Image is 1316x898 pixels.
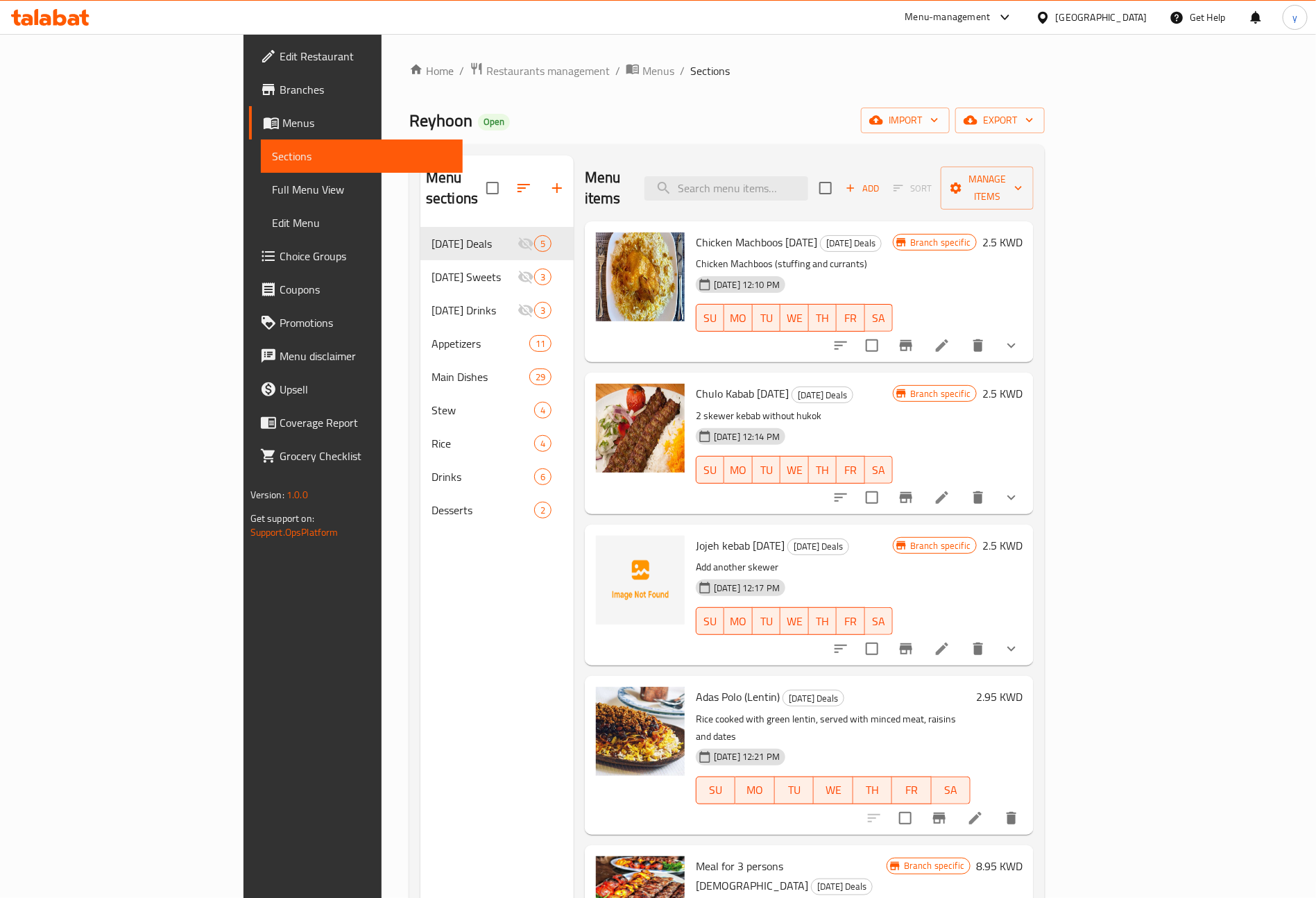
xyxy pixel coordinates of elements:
svg: Inactive section [518,302,534,319]
a: Edit menu item [967,810,984,827]
span: Main Dishes [431,368,529,385]
li: / [680,62,685,79]
span: TU [758,308,775,328]
span: [DATE] Sweets [431,269,518,285]
button: FR [837,607,864,635]
a: Menu disclaimer [249,339,463,373]
button: WE [780,607,808,635]
a: Edit menu item [934,489,950,506]
span: Upsell [280,381,452,398]
span: Select all sections [478,173,507,203]
a: Coupons [249,273,463,306]
button: SA [865,456,893,484]
li: / [615,62,620,79]
span: MO [730,611,746,632]
span: Adas Polo (Lentin) [696,686,780,707]
span: SA [871,308,887,328]
div: Ramadan Deals [820,235,882,252]
button: Branch-specific-item [889,329,923,362]
span: Promotions [280,314,452,331]
span: Rice [431,435,534,452]
a: Edit menu item [934,641,950,657]
div: Ramadan Deals [783,690,844,706]
span: Select to update [857,483,887,512]
span: FR [842,308,859,328]
a: Coverage Report [249,406,463,439]
button: export [955,108,1045,133]
div: [DATE] Deals5 [420,227,574,260]
span: 2 [535,504,551,517]
span: 29 [530,371,551,384]
span: import [872,112,939,129]
button: SU [696,607,724,635]
span: WE [819,780,847,800]
span: MO [730,308,746,328]
div: Stew4 [420,393,574,427]
span: Reyhoon [409,105,472,136]
span: TU [758,460,775,480]
span: 6 [535,471,551,484]
span: 3 [535,304,551,317]
span: Select to update [857,634,887,663]
span: [DATE] Deals [812,879,872,895]
span: Grocery Checklist [280,448,452,464]
button: Branch-specific-item [889,632,923,666]
span: Edit Restaurant [280,48,452,65]
a: Branches [249,73,463,106]
div: [DATE] Sweets3 [420,260,574,294]
span: [DATE] Drinks [431,302,518,319]
span: [DATE] Deals [788,539,848,554]
span: Drinks [431,468,534,485]
a: Full Menu View [261,173,463,206]
nav: Menu sections [420,221,574,532]
div: items [534,302,552,319]
nav: breadcrumb [409,62,1045,80]
button: Branch-specific-item [889,481,923,514]
span: Choice Groups [280,248,452,264]
span: [DATE] Deals [783,691,844,706]
span: Desserts [431,502,534,518]
button: Branch-specific-item [923,802,956,835]
h6: 2.5 KWD [982,384,1023,403]
span: WE [786,611,803,632]
span: y [1292,10,1297,25]
span: [DATE] Deals [431,235,518,252]
h6: 8.95 KWD [976,856,1023,876]
span: Sections [272,148,452,164]
button: TH [809,456,837,484]
div: items [534,435,552,452]
button: WE [814,777,853,804]
span: FR [898,780,925,800]
img: Adas Polo (Lentin) [596,687,685,776]
div: items [534,269,552,285]
button: SA [865,304,893,332]
button: TH [809,607,837,635]
span: [DATE] Deals [792,387,853,403]
span: Select section first [885,178,941,199]
span: Branches [280,81,452,98]
button: TU [775,777,814,804]
span: Get support on: [250,509,314,527]
button: show more [995,632,1028,666]
button: Manage items [941,167,1034,210]
span: Restaurants management [486,62,610,79]
svg: Inactive section [518,235,534,252]
button: Add [840,178,885,199]
span: WE [786,308,803,328]
span: [DATE] 12:10 PM [708,278,785,291]
button: TU [753,304,780,332]
span: SA [937,780,965,800]
div: items [534,235,552,252]
a: Upsell [249,373,463,406]
span: Select section [811,173,840,203]
span: MO [741,780,769,800]
a: Choice Groups [249,239,463,273]
button: TU [753,456,780,484]
button: delete [962,481,995,514]
h6: 2.5 KWD [982,232,1023,252]
h6: 2.95 KWD [976,687,1023,706]
span: 4 [535,404,551,417]
button: import [861,108,950,133]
